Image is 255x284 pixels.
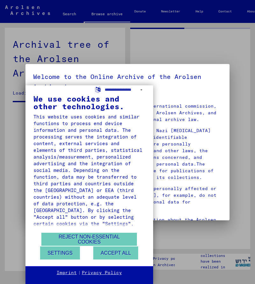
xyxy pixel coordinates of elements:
a: Privacy Policy [82,270,122,276]
div: This website uses cookies and similar functions to process end device information and personal da... [33,113,145,260]
button: Accept all [93,246,138,259]
button: Settings [40,246,80,259]
a: Imprint [57,270,77,276]
button: Reject non-essential cookies [41,233,137,246]
div: We use cookies and other technologies. [33,95,145,110]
